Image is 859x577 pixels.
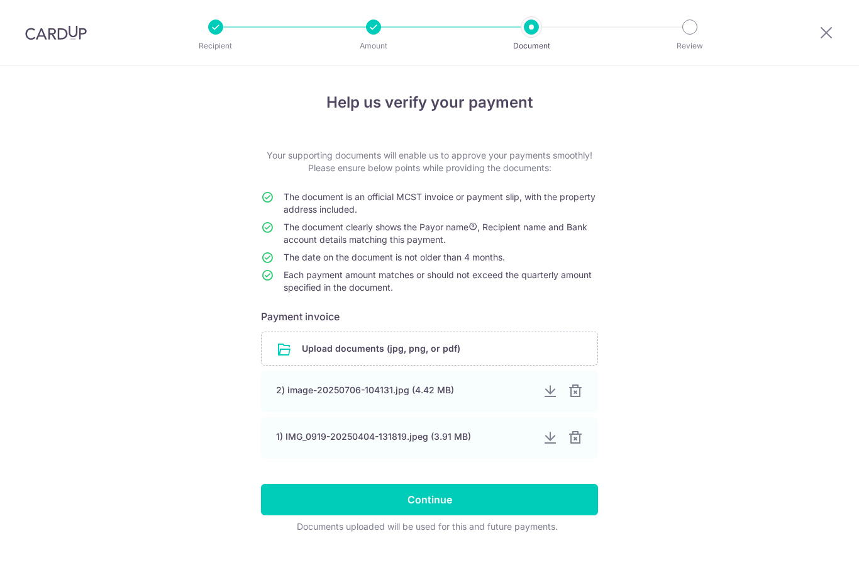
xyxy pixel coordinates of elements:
div: Documents uploaded will be used for this and future payments. [261,520,593,533]
span: Each payment amount matches or should not exceed the quarterly amount specified in the document. [284,269,592,293]
span: The date on the document is not older than 4 months. [284,252,505,262]
div: Upload documents (jpg, png, or pdf) [261,332,598,366]
p: Your supporting documents will enable us to approve your payments smoothly! Please ensure below p... [261,149,598,174]
h4: Help us verify your payment [261,91,598,114]
img: CardUp [25,25,87,40]
div: 2) image-20250706-104131.jpg (4.42 MB) [276,384,533,396]
p: Recipient [169,40,262,52]
h6: Payment invoice [261,309,598,324]
input: Continue [261,484,598,515]
span: The document clearly shows the Payor name , Recipient name and Bank account details matching this... [284,221,587,245]
span: The document is an official MCST invoice or payment slip, with the property address included. [284,191,596,215]
p: Document [485,40,578,52]
p: Amount [327,40,420,52]
div: 1) IMG_0919-20250404-131819.jpeg (3.91 MB) [276,430,533,443]
p: Review [643,40,736,52]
